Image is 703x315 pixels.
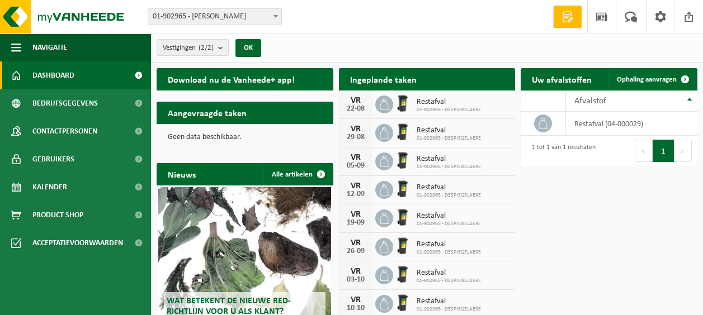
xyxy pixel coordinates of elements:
span: Restafval [417,212,481,221]
h2: Download nu de Vanheede+ app! [157,68,306,90]
div: 05-09 [345,162,367,170]
div: VR [345,295,367,304]
div: VR [345,96,367,105]
span: Dashboard [32,61,74,89]
div: VR [345,238,367,247]
div: VR [345,210,367,219]
div: 03-10 [345,276,367,284]
div: VR [345,153,367,162]
span: Restafval [417,297,481,306]
img: WB-0240-HPE-BK-01 [393,122,412,141]
span: Restafval [417,155,481,164]
span: Restafval [417,98,481,107]
img: WB-0240-HPE-BK-01 [393,208,412,227]
button: Vestigingen(2/2) [157,39,229,56]
span: 01-902965 - DESPIEGELAERE [417,306,481,313]
div: 19-09 [345,219,367,227]
h2: Uw afvalstoffen [521,68,603,90]
span: Bedrijfsgegevens [32,89,98,117]
span: Restafval [417,126,481,135]
td: restafval (04-000029) [566,112,697,136]
img: WB-0240-HPE-BK-01 [393,265,412,284]
img: WB-0240-HPE-BK-01 [393,151,412,170]
span: 01-902965 - DESPIEGELAERE [417,164,481,170]
span: Kalender [32,173,67,201]
span: 01-902965 - DESPIEGELAERE - KAIN [148,9,281,25]
div: 10-10 [345,304,367,312]
span: Gebruikers [32,145,74,173]
img: WB-0240-HPE-BK-01 [393,236,412,255]
div: 12-09 [345,190,367,198]
div: VR [345,125,367,133]
img: WB-0240-HPE-BK-01 [393,179,412,198]
h2: Aangevraagde taken [157,102,258,123]
h2: Ingeplande taken [339,68,428,90]
span: Navigatie [32,34,67,61]
button: Previous [635,140,653,162]
div: 29-08 [345,133,367,141]
span: 01-902965 - DESPIEGELAERE [417,107,481,113]
span: Restafval [417,183,481,192]
span: 01-902965 - DESPIEGELAERE [417,135,481,142]
span: Ophaling aanvragen [617,76,677,83]
img: WB-0240-HPE-BK-01 [393,293,412,312]
span: Contactpersonen [32,117,97,145]
div: VR [345,267,367,276]
div: VR [345,182,367,190]
span: Vestigingen [163,40,214,56]
button: Next [674,140,692,162]
button: OK [235,39,261,57]
button: 1 [653,140,674,162]
span: Product Shop [32,201,83,229]
span: Restafval [417,240,481,249]
span: Afvalstof [574,97,606,106]
span: 01-902965 - DESPIEGELAERE [417,278,481,284]
img: WB-0240-HPE-BK-01 [393,94,412,113]
count: (2/2) [199,44,214,51]
h2: Nieuws [157,163,207,185]
a: Alle artikelen [263,163,332,185]
div: 26-09 [345,247,367,255]
span: Restafval [417,269,481,278]
span: Acceptatievoorwaarden [32,229,123,257]
div: 1 tot 1 van 1 resultaten [526,139,596,163]
span: 01-902965 - DESPIEGELAERE [417,249,481,256]
span: 01-902965 - DESPIEGELAERE - KAIN [148,8,282,25]
span: 01-902965 - DESPIEGELAERE [417,192,481,199]
a: Ophaling aanvragen [608,68,696,90]
div: 22-08 [345,105,367,113]
span: 01-902965 - DESPIEGELAERE [417,221,481,227]
p: Geen data beschikbaar. [168,133,322,141]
